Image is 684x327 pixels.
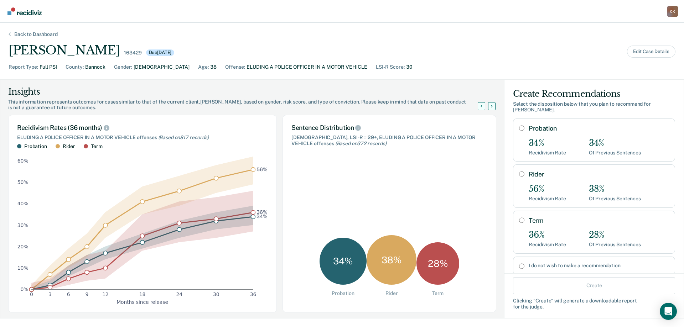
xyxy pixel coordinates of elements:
text: 9 [85,291,89,297]
div: [DEMOGRAPHIC_DATA], LSI-R = 29+, ELUDING A POLICE OFFICER IN A MOTOR VEHICLE offenses [291,135,487,147]
div: Gender : [114,63,132,71]
div: Recidivism Rate [529,242,566,248]
text: 0% [21,286,28,292]
div: 28 % [416,242,459,285]
text: 10% [17,265,28,270]
text: Months since release [116,299,168,305]
text: 60% [17,158,28,164]
button: Edit Case Details [627,46,675,58]
div: Rider [385,290,398,296]
text: 18 [139,291,146,297]
div: [DEMOGRAPHIC_DATA] [134,63,190,71]
div: 38 [210,63,217,71]
div: 34 % [320,238,367,285]
span: (Based on 817 records ) [158,135,209,140]
div: Of Previous Sentences [589,150,641,156]
div: This information represents outcomes for cases similar to that of the current client, [PERSON_NAM... [8,99,486,111]
label: Probation [529,125,669,132]
div: Due [DATE] [146,49,175,56]
g: x-axis tick label [30,291,256,297]
label: I do not wish to make a recommendation [529,263,669,269]
div: Age : [198,63,209,71]
span: (Based on 372 records ) [335,141,387,146]
div: 30 [406,63,413,71]
div: ELUDING A POLICE OFFICER IN A MOTOR VEHICLE [247,63,367,71]
div: Back to Dashboard [6,31,66,37]
text: 50% [17,179,28,185]
text: 6 [67,291,70,297]
div: 56% [529,184,566,194]
div: Of Previous Sentences [589,242,641,248]
text: 56% [256,167,268,172]
div: Term [91,143,102,149]
div: 34% [589,138,641,148]
div: 163429 [124,50,141,56]
div: C K [667,6,678,17]
div: Term [432,290,444,296]
text: 12 [102,291,109,297]
div: Select the disposition below that you plan to recommend for [PERSON_NAME] . [513,101,675,113]
div: [PERSON_NAME] [9,43,120,58]
div: Report Type : [9,63,38,71]
g: x-axis label [116,299,168,305]
div: 38 % [367,235,416,285]
text: 36% [256,209,268,215]
g: y-axis tick label [17,158,28,292]
text: 30% [17,222,28,228]
div: 28% [589,230,641,240]
div: Rider [63,143,75,149]
div: Sentence Distribution [291,124,487,132]
text: 24 [176,291,182,297]
div: LSI-R Score : [376,63,405,71]
div: Probation [24,143,47,149]
div: Create Recommendations [513,88,675,100]
div: 36% [529,230,566,240]
div: Bannock [85,63,105,71]
div: 38% [589,184,641,194]
img: Recidiviz [7,7,42,15]
text: 40% [17,201,28,206]
div: 34% [529,138,566,148]
label: Rider [529,170,669,178]
text: 20% [17,243,28,249]
g: area [31,157,253,289]
text: 30 [213,291,219,297]
div: Probation [332,290,354,296]
button: Create [513,277,675,294]
text: 36 [250,291,256,297]
div: Full PSI [40,63,57,71]
div: Open Intercom Messenger [660,303,677,320]
text: 3 [48,291,52,297]
div: Insights [8,86,486,97]
div: Clicking " Create " will generate a downloadable report for the judge. [513,297,675,310]
div: Offense : [225,63,245,71]
label: Term [529,217,669,225]
div: Recidivism Rate [529,150,566,156]
button: Profile dropdown button [667,6,678,17]
g: text [256,167,268,219]
div: County : [66,63,84,71]
text: 34% [256,213,268,219]
div: Recidivism Rate [529,196,566,202]
text: 0 [30,291,33,297]
div: Recidivism Rates (36 months) [17,124,268,132]
div: Of Previous Sentences [589,196,641,202]
div: ELUDING A POLICE OFFICER IN A MOTOR VEHICLE offenses [17,135,268,141]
